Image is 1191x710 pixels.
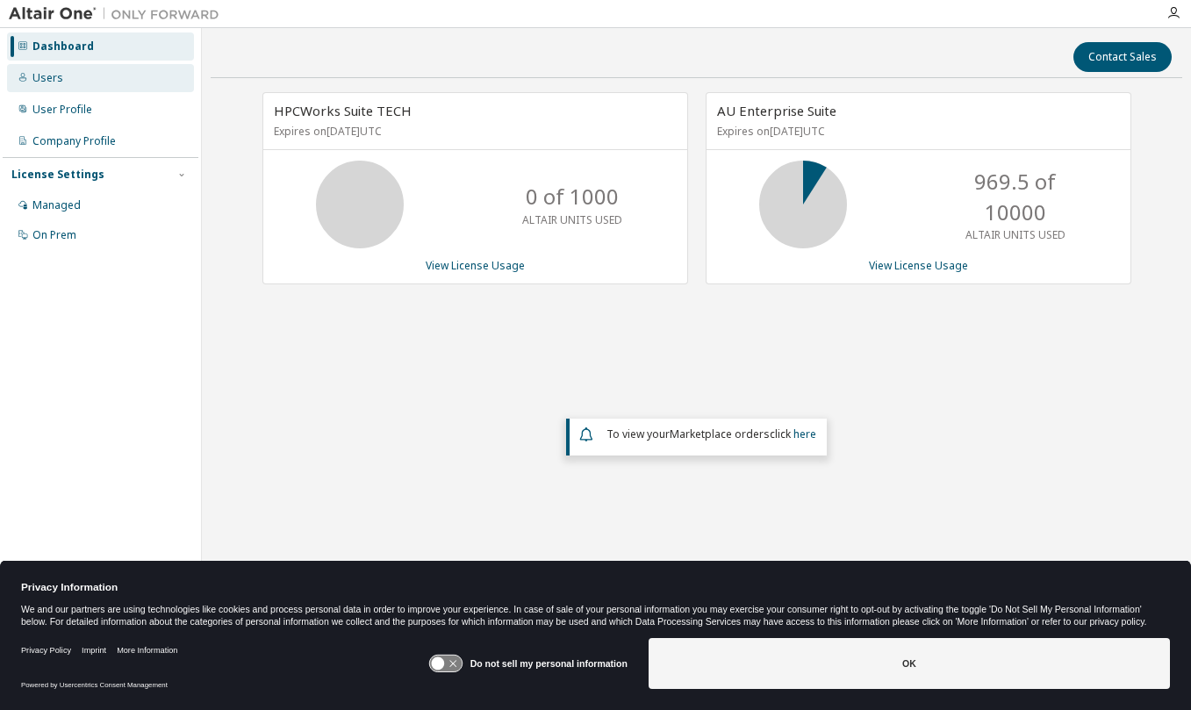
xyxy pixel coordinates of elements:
p: ALTAIR UNITS USED [965,227,1065,242]
span: AU Enterprise Suite [717,102,836,119]
div: Users [32,71,63,85]
p: Expires on [DATE] UTC [274,124,672,139]
button: Contact Sales [1073,42,1172,72]
p: 0 of 1000 [526,182,619,212]
p: Expires on [DATE] UTC [717,124,1116,139]
span: To view your click [606,427,816,441]
img: Altair One [9,5,228,23]
div: Dashboard [32,39,94,54]
div: License Settings [11,168,104,182]
div: Managed [32,198,81,212]
a: here [793,427,816,441]
em: Marketplace orders [670,427,770,441]
div: Company Profile [32,134,116,148]
p: ALTAIR UNITS USED [522,212,622,227]
a: View License Usage [869,258,968,273]
div: On Prem [32,228,76,242]
a: View License Usage [426,258,525,273]
p: 969.5 of 10000 [945,167,1086,227]
span: HPCWorks Suite TECH [274,102,412,119]
div: User Profile [32,103,92,117]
